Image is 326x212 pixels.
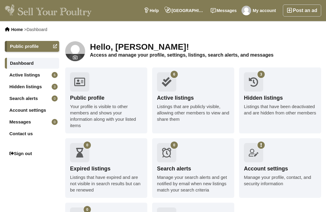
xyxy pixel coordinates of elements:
div: Hidden listings [244,94,316,102]
a: Sign out [5,148,59,159]
a: Search alerts0 [5,93,59,104]
a: Public profile Your profile is visible to other members and shows your information along with you... [65,67,147,133]
span: 0 [84,142,91,149]
div: Search alerts [157,165,229,173]
a: Public profile [5,41,59,52]
a: 6 Active listings Listings that are publicly visible, allowing other members to view and share them [152,67,234,133]
span: 0 [52,119,58,125]
a: Dashboard [5,58,59,69]
span: 3 [52,84,58,90]
div: Account settings [244,165,316,173]
span: 3 [257,71,265,78]
a: My account [240,5,279,17]
a: Account settings Manage your profile, contact, and security information [239,138,321,198]
img: Emily [241,6,251,15]
a: Messages [207,5,240,17]
div: Listings that have been deactivated and are hidden from other members [244,103,316,116]
span: 6 [171,71,178,78]
a: Help [140,5,162,17]
a: 3 Hidden listings Listings that have been deactivated and are hidden from other members [239,67,321,133]
div: Manage your profile, contact, and security information [244,174,316,187]
div: Listings that are publicly visible, allowing other members to view and share them [157,103,229,122]
img: Sell Your Poultry [5,5,91,17]
span: 0 [171,142,178,149]
div: Manage your search alerts and get notified by email when new listings match your search criteria [157,174,229,193]
a: 0 Search alerts Manage your search alerts and get notified by email when new listings match your ... [152,138,234,198]
div: Expired listings [70,165,142,173]
a: Account settings [5,105,59,116]
h1: Hello, [PERSON_NAME]! [90,42,321,52]
span: 0 [52,95,58,101]
a: Contact us [5,128,59,139]
a: Active listings6 [5,70,59,80]
h2: Access and manage your profile, settings, listings, search alerts, and messages [90,52,321,58]
div: Public profile [70,94,142,102]
div: Your profile is visible to other members and shows your information along with your listed items [70,103,142,129]
li: > [24,27,47,32]
span: Dashboard [27,27,47,32]
a: [GEOGRAPHIC_DATA], [GEOGRAPHIC_DATA] [162,5,207,17]
div: Listings that have expired and are not visible in search results but can be renewed [70,174,142,193]
a: 0 Expired listings Listings that have expired and are not visible in search results but can be re... [65,138,147,198]
a: Home [11,27,23,32]
a: Hidden listings3 [5,81,59,92]
a: Post an ad [283,5,321,17]
img: Emily [65,41,85,61]
span: 6 [52,72,58,78]
div: Active listings [157,94,229,102]
a: Messages0 [5,117,59,127]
